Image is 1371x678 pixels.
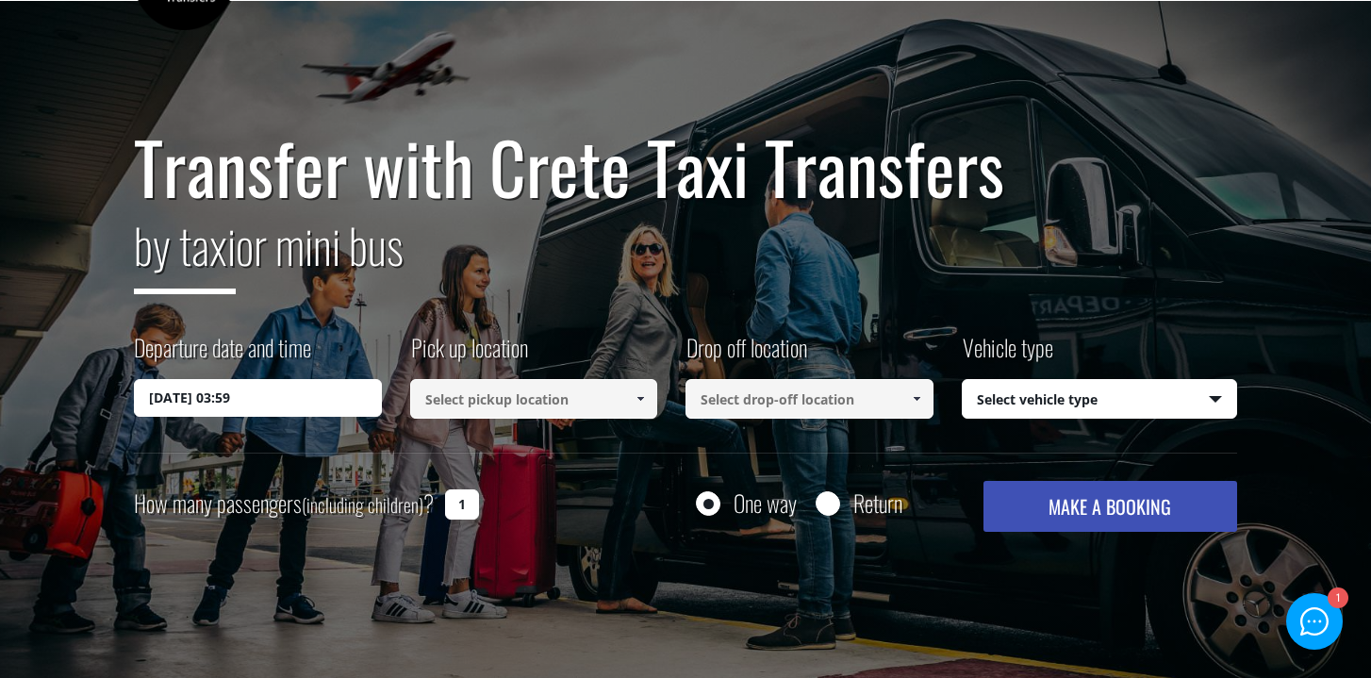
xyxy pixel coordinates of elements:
label: One way [734,491,797,515]
button: MAKE A BOOKING [983,481,1237,532]
input: Select drop-off location [685,379,933,419]
h2: or mini bus [134,207,1237,308]
div: 1 [1328,588,1347,608]
label: How many passengers ? [134,481,434,527]
a: Show All Items [900,379,932,419]
small: (including children) [302,490,423,519]
span: Select vehicle type [963,380,1237,420]
label: Drop off location [685,331,807,379]
input: Select pickup location [410,379,658,419]
h1: Transfer with Crete Taxi Transfers [134,127,1237,207]
label: Pick up location [410,331,528,379]
span: by taxi [134,209,236,294]
a: Show All Items [625,379,656,419]
label: Return [853,491,902,515]
label: Departure date and time [134,331,311,379]
label: Vehicle type [962,331,1053,379]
